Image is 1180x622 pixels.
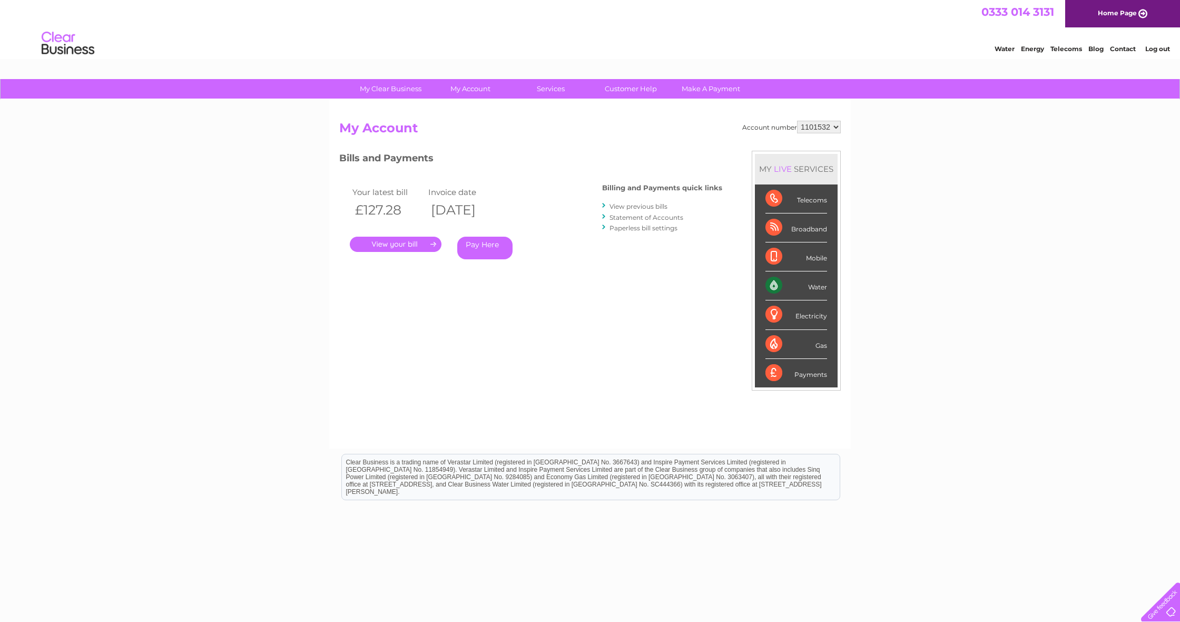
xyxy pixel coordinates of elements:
div: MY SERVICES [755,154,838,184]
div: Telecoms [765,184,827,213]
a: Services [507,79,594,99]
a: Statement of Accounts [609,213,683,221]
h4: Billing and Payments quick links [602,184,722,192]
div: Electricity [765,300,827,329]
div: LIVE [772,164,794,174]
a: Customer Help [587,79,674,99]
div: Gas [765,330,827,359]
td: Your latest bill [350,185,426,199]
a: Blog [1088,45,1104,53]
img: logo.png [41,27,95,60]
div: Account number [742,121,841,133]
a: Water [995,45,1015,53]
th: [DATE] [426,199,501,221]
a: View previous bills [609,202,667,210]
div: Broadband [765,213,827,242]
td: Invoice date [426,185,501,199]
a: Telecoms [1050,45,1082,53]
div: Water [765,271,827,300]
a: My Account [427,79,514,99]
a: Energy [1021,45,1044,53]
a: Pay Here [457,237,513,259]
a: Paperless bill settings [609,224,677,232]
a: Make A Payment [667,79,754,99]
a: My Clear Business [347,79,434,99]
h2: My Account [339,121,841,141]
div: Payments [765,359,827,387]
a: . [350,237,441,252]
a: 0333 014 3131 [981,5,1054,18]
div: Clear Business is a trading name of Verastar Limited (registered in [GEOGRAPHIC_DATA] No. 3667643... [342,6,840,51]
div: Mobile [765,242,827,271]
a: Log out [1145,45,1170,53]
th: £127.28 [350,199,426,221]
a: Contact [1110,45,1136,53]
h3: Bills and Payments [339,151,722,169]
